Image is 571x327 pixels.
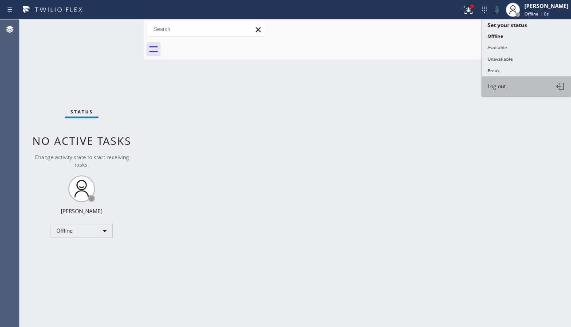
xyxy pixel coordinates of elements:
button: Mute [491,4,503,16]
div: [PERSON_NAME] [524,2,568,10]
span: Offline | 0s [524,11,549,17]
span: Change activity state to start receiving tasks. [35,153,129,168]
div: [PERSON_NAME] [61,207,102,215]
input: Search [147,22,266,36]
div: Offline [51,224,113,238]
span: No active tasks [32,133,131,148]
span: Status [71,109,93,115]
